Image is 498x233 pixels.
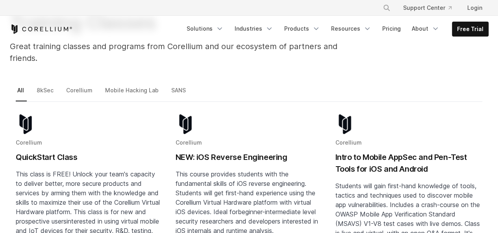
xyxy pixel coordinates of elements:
img: corellium-logo-icon-dark [335,114,355,134]
div: Navigation Menu [373,1,489,15]
a: Mobile Hacking Lab [104,85,161,102]
a: Login [461,1,489,15]
a: SANS [170,85,189,102]
span: This class is FREE! Unlock your team's capacity to deliver better, more secure products and servi... [16,170,160,225]
a: About [407,22,444,36]
button: Search [380,1,394,15]
a: Industries [230,22,278,36]
a: Solutions [182,22,228,36]
a: Support Center [397,1,458,15]
a: Free Trial [452,22,488,36]
div: Navigation Menu [182,22,489,37]
img: corellium-logo-icon-dark [176,114,195,134]
h2: NEW: iOS Reverse Engineering [176,151,323,163]
a: All [16,85,27,102]
img: corellium-logo-icon-dark [16,114,35,134]
a: 8kSec [35,85,56,102]
a: Pricing [378,22,405,36]
h2: Intro to Mobile AppSec and Pen-Test Tools for iOS and Android [335,151,482,175]
a: Resources [326,22,376,36]
span: Corellium [335,139,361,146]
a: Corellium [65,85,95,102]
p: Great training classes and programs from Corellium and our ecosystem of partners and friends. [10,40,364,64]
a: Corellium Home [10,24,72,34]
span: Corellium [176,139,202,146]
span: Corellium [16,139,42,146]
a: Products [280,22,325,36]
h2: QuickStart Class [16,151,163,163]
